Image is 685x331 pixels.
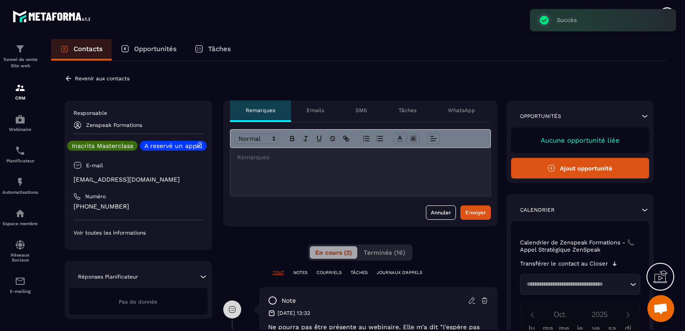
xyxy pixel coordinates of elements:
[520,274,641,295] div: Search for option
[74,175,203,184] p: [EMAIL_ADDRESS][DOMAIN_NAME]
[134,45,177,53] p: Opportunités
[351,270,368,276] p: TÂCHES
[511,158,650,179] button: Ajout opportunité
[2,107,38,139] a: automationsautomationsWebinaire
[15,240,26,250] img: social-network
[2,57,38,69] p: Tunnel de vente Site web
[13,8,93,25] img: logo
[310,246,357,259] button: En cours (2)
[74,45,103,53] p: Contacts
[315,249,352,256] span: En cours (2)
[208,45,231,53] p: Tâches
[356,107,367,114] p: SMS
[74,229,203,236] p: Voir toutes les informations
[524,280,628,289] input: Search for option
[78,273,138,280] p: Réponses Planificateur
[119,299,157,305] span: Pas de donnée
[15,44,26,54] img: formation
[15,114,26,125] img: automations
[377,270,422,276] p: JOURNAUX D'APPELS
[15,208,26,219] img: automations
[520,260,608,267] p: Transférer le contact au Closer
[273,270,284,276] p: TOUT
[2,269,38,301] a: emailemailE-mailing
[460,205,491,220] button: Envoyer
[246,107,275,114] p: Remarques
[186,39,240,61] a: Tâches
[2,289,38,294] p: E-mailing
[520,206,555,213] p: Calendrier
[51,39,112,61] a: Contacts
[307,107,324,114] p: Emails
[2,253,38,262] p: Réseaux Sociaux
[2,170,38,201] a: automationsautomationsAutomatisations
[2,76,38,107] a: formationformationCRM
[86,122,142,128] p: Zenspeak Formations
[85,193,106,200] p: Numéro
[448,107,475,114] p: WhatsApp
[364,249,405,256] span: Terminés (16)
[293,270,308,276] p: NOTES
[15,276,26,287] img: email
[74,202,203,211] p: [PHONE_NUMBER]
[2,139,38,170] a: schedulerschedulerPlanificateur
[358,246,411,259] button: Terminés (16)
[2,221,38,226] p: Espace membre
[86,162,103,169] p: E-mail
[465,208,486,217] div: Envoyer
[2,190,38,195] p: Automatisations
[2,158,38,163] p: Planificateur
[277,309,310,317] p: [DATE] 13:32
[75,75,130,82] p: Revenir aux contacts
[426,205,456,220] button: Annuler
[647,295,674,322] div: Ouvrir le chat
[15,177,26,187] img: automations
[2,233,38,269] a: social-networksocial-networkRéseaux Sociaux
[15,83,26,93] img: formation
[112,39,186,61] a: Opportunités
[74,109,203,117] p: Responsable
[2,37,38,76] a: formationformationTunnel de vente Site web
[2,127,38,132] p: Webinaire
[316,270,342,276] p: COURRIELS
[2,96,38,100] p: CRM
[520,136,641,144] p: Aucune opportunité liée
[2,201,38,233] a: automationsautomationsEspace membre
[282,296,296,305] p: note
[520,113,561,120] p: Opportunités
[399,107,416,114] p: Tâches
[15,145,26,156] img: scheduler
[72,143,133,149] p: Inscrits Masterclass
[144,143,202,149] p: A reservé un appel
[520,239,641,253] p: Calendrier de Zenspeak Formations - 📞 Appel Stratégique ZenSpeak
